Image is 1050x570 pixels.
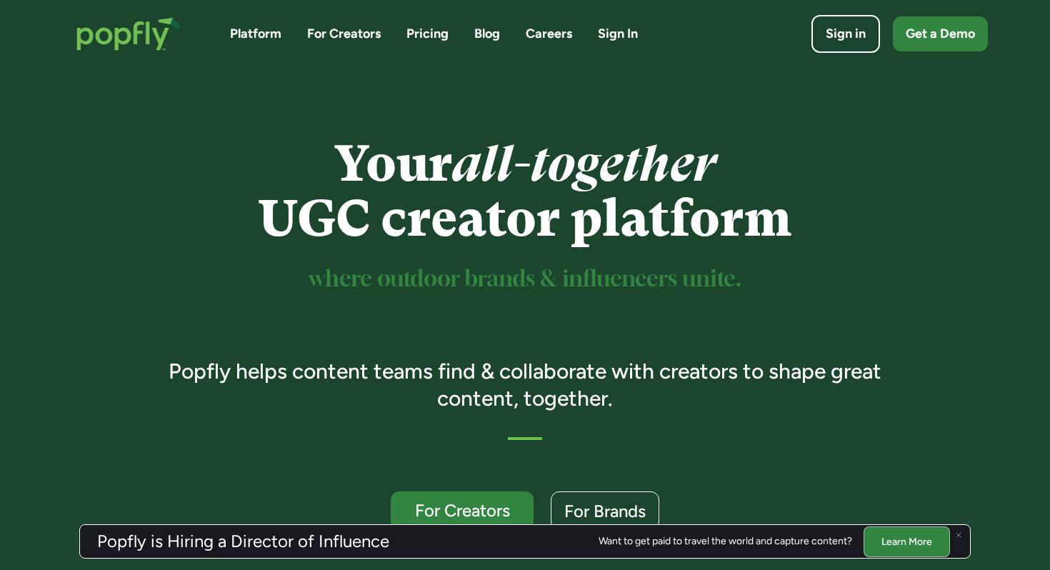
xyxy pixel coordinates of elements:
[391,491,534,530] a: For Creators
[474,25,500,43] a: Blog
[598,25,638,43] a: Sign In
[62,3,196,65] a: home
[406,25,449,43] a: Pricing
[826,25,866,43] div: Sign in
[452,135,716,193] em: all-together
[149,136,902,246] h1: Your UGC creator platform
[551,491,659,530] a: For Brands
[230,25,281,43] a: Platform
[564,502,646,520] div: For Brands
[309,269,741,291] sup: where outdoor brands & influencers unite.
[526,25,572,43] a: Careers
[811,15,880,53] a: Sign in
[404,501,521,519] div: For Creators
[149,358,902,411] h3: Popfly helps content teams find & collaborate with creators to shape great content, together.
[97,533,389,550] h3: Popfly is Hiring a Director of Influence
[307,25,381,43] a: For Creators
[906,25,975,43] div: Get a Demo
[893,16,988,51] a: Get a Demo
[599,536,852,547] div: Want to get paid to travel the world and capture content?
[864,526,950,556] a: Learn More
